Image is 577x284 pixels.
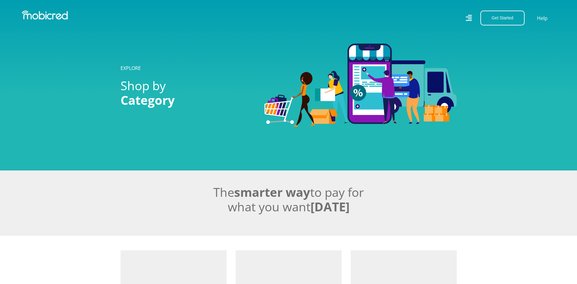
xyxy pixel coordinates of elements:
span: Category [121,92,175,108]
a: EXPLORE [121,65,141,71]
img: Mobicred [22,11,68,20]
h2: Shop by [121,78,255,107]
a: Help [537,14,548,22]
button: Get Started [480,11,525,25]
img: Categories [264,44,457,127]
